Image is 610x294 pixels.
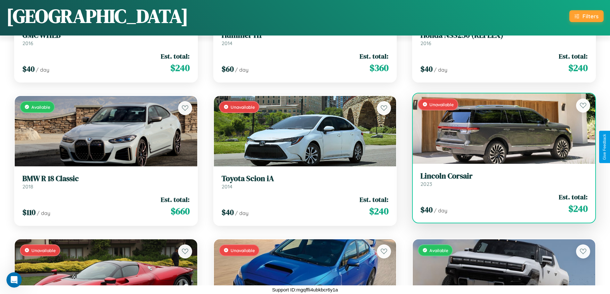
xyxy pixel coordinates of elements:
h3: Honda NSS250 (REFLEX) [420,31,588,40]
span: / day [37,210,50,216]
span: 2023 [420,181,432,187]
span: / day [235,210,248,216]
a: Lincoln Corsair2023 [420,171,588,187]
span: Unavailable [31,248,56,253]
span: $ 60 [222,64,234,74]
a: GMC WHEB2016 [22,31,190,46]
span: Available [429,248,448,253]
span: Est. total: [161,195,190,204]
h1: [GEOGRAPHIC_DATA] [6,3,188,29]
h3: Hummer H1 [222,31,389,40]
span: 2016 [420,40,431,46]
a: BMW R 18 Classic2018 [22,174,190,190]
p: Support ID: mgqffli4ubkbcr6y1a [272,285,338,294]
span: Unavailable [429,102,454,107]
span: / day [434,207,447,214]
h3: GMC WHEB [22,31,190,40]
span: Est. total: [360,52,388,61]
span: Est. total: [161,52,190,61]
span: Unavailable [231,104,255,110]
button: Filters [569,10,604,22]
span: $ 240 [170,61,190,74]
iframe: Intercom live chat [6,272,22,288]
span: $ 240 [369,205,388,218]
span: $ 110 [22,207,36,218]
span: 2016 [22,40,33,46]
span: Available [31,104,50,110]
span: $ 40 [22,64,35,74]
div: Give Feedback [602,134,607,160]
h3: BMW R 18 Classic [22,174,190,183]
span: $ 240 [568,202,588,215]
h3: Lincoln Corsair [420,171,588,181]
span: 2018 [22,183,33,190]
div: Filters [582,13,598,20]
span: $ 40 [222,207,234,218]
span: Unavailable [231,248,255,253]
span: $ 40 [420,204,433,215]
a: Hummer H12014 [222,31,389,46]
span: $ 660 [171,205,190,218]
span: Est. total: [360,195,388,204]
h3: Toyota Scion iA [222,174,389,183]
span: 2014 [222,40,232,46]
span: $ 40 [420,64,433,74]
span: $ 360 [370,61,388,74]
span: / day [235,67,248,73]
span: / day [434,67,447,73]
a: Honda NSS250 (REFLEX)2016 [420,31,588,46]
span: 2014 [222,183,232,190]
span: Est. total: [559,192,588,202]
span: Est. total: [559,52,588,61]
a: Toyota Scion iA2014 [222,174,389,190]
span: $ 240 [568,61,588,74]
span: / day [36,67,49,73]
